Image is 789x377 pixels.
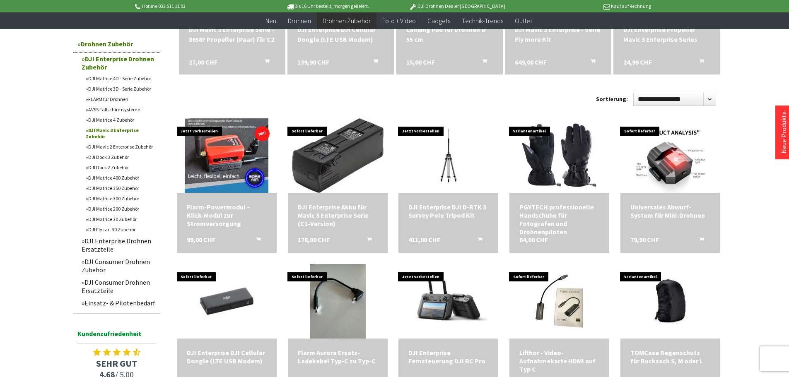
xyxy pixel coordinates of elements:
a: Neue Produkte [779,111,788,154]
div: Flarm-Powermodul – Klick-Modul zur Stromversorgung [187,203,267,228]
div: DJI Enterprise Propeller Mavic 3 Enterprise Series [623,24,710,44]
a: DJI Matrice 350 Zubehör [82,183,160,193]
a: PGYTECH professionelle Handschuhe für Fotografen und Drohnenpiloten 64,00 CHF [519,203,599,236]
a: DJI Enterprise Drohnen Zubehör [77,53,160,73]
span: 139,90 CHF [297,57,329,67]
div: Landing Pad für Drohnen Ø 55 cm [406,24,493,44]
a: DJI Matrice 4 Zubehör [82,115,160,125]
a: AVSS Fallschirmsysteme [82,104,160,115]
img: Lifthor - Video-Aufnahmekarte HDMI auf Typ C [522,264,596,339]
span: Kundenzufriedenheit [77,328,156,343]
span: 15,00 CHF [406,57,435,67]
a: DJI Enterprise Akku für Mavic 3 Enterprise Serie (C1-Version) 178,00 CHF In den Warenkorb [298,203,378,228]
span: 79,90 CHF [630,235,659,244]
div: Universales Abwurf-System für Mini-Drohnen [630,203,710,219]
a: Drohnen [282,12,317,29]
div: Lifthor - Video-Aufnahmekarte HDMI auf Typ C [519,348,599,373]
a: DJI Enterprise DJI Cellular Dongle (LTE USB Modem) 139,90 CHF In den Warenkorb [187,348,267,365]
img: DJI Enterprise DJI Cellular Dongle (LTE USB Modem) [177,268,277,335]
span: Gadgets [427,17,450,25]
span: 27,00 CHF [189,57,217,67]
a: DJI Enterprise DJI Cellular Dongle (LTE USB Modem) 139,90 CHF In den Warenkorb [297,24,384,44]
a: DJI Flycart 30 Zubehör [82,224,160,235]
span: Outlet [515,17,532,25]
a: DJI Matrice 200 Zubehör [82,204,160,214]
a: DJI Mavic 3 Enterprise Zubehör [82,125,160,142]
a: FLARM für Drohnen [82,94,160,104]
a: DJI Enterprise Fernsteuerung DJI RC Pro 1.164,00 CHF In den Warenkorb [408,348,488,365]
img: Flarm Aurora Ersatz-Ladekabel Typ-C zu Typ-C [310,264,366,339]
a: DJI Dock 2 Zubehör [82,162,160,173]
label: Sortierung: [596,92,628,106]
a: DJI Mavic 3 Enterprise Serie - 8658F Propeller (Paar) für C2 27,00 CHF In den Warenkorb [189,24,275,44]
button: In den Warenkorb [246,235,266,246]
a: DJI Mavic 3 Enterprise - Serie Fly more Kit 649,00 CHF In den Warenkorb [515,24,601,44]
a: Foto + Video [376,12,422,29]
div: DJI Enterprise DJI D-RTK 3 Survey Pole Tripod Kit [408,203,488,219]
a: DJI Consumer Drohnen Zubehör [77,255,160,276]
button: In den Warenkorb [255,57,275,68]
a: DJI Matrice 30 Zubehör [82,214,160,224]
span: 411,00 CHF [408,235,440,244]
div: DJI Mavic 3 Enterprise Serie - 8658F Propeller (Paar) für C2 [189,24,275,44]
a: DJI Enterprise DJI D-RTK 3 Survey Pole Tripod Kit 411,00 CHF In den Warenkorb [408,203,488,219]
span: Drohnen Zubehör [323,17,371,25]
a: Neu [260,12,282,29]
img: PGYTECH professionelle Handschuhe für Fotografen und Drohnenpiloten [522,118,596,193]
p: Bis 16 Uhr bestellt, morgen geliefert. [263,1,392,11]
a: Drohnen Zubehör [317,12,376,29]
a: DJI Dock 3 Zubehör [82,152,160,162]
button: In den Warenkorb [689,235,709,246]
button: In den Warenkorb [472,57,492,68]
a: Lifthor - Video-Aufnahmekarte HDMI auf Typ C 32,90 CHF In den Warenkorb [519,348,599,373]
div: DJI Enterprise Fernsteuerung DJI RC Pro [408,348,488,365]
a: TOMCase Regenschutz für Rucksack S, M oder L 19,90 CHF [630,348,710,365]
img: TOMCase Regenschutz für Rucksack S, M oder L [633,264,707,339]
img: DJI Enterprise Akku für Mavic 3 Enterprise Serie (C1-Version) [292,118,384,193]
a: Universales Abwurf-System für Mini-Drohnen 79,90 CHF In den Warenkorb [630,203,710,219]
p: Kauf auf Rechnung [522,1,651,11]
a: Flarm Aurora Ersatz-Ladekabel Typ-C zu Typ-C 39,00 CHF In den Warenkorb [298,348,378,365]
span: Neu [265,17,276,25]
span: Technik-Trends [462,17,503,25]
a: Landing Pad für Drohnen Ø 55 cm 15,00 CHF In den Warenkorb [406,24,493,44]
span: 649,00 CHF [515,57,547,67]
div: TOMCase Regenschutz für Rucksack S, M oder L [630,348,710,365]
span: 178,00 CHF [298,235,330,244]
a: Gadgets [422,12,456,29]
div: DJI Enterprise DJI Cellular Dongle (LTE USB Modem) [297,24,384,44]
a: Outlet [509,12,538,29]
a: Technik-Trends [456,12,509,29]
a: DJI Mavic 2 Enterprise Zubehör [82,142,160,152]
div: PGYTECH professionelle Handschuhe für Fotografen und Drohnenpiloten [519,203,599,236]
span: 24,99 CHF [623,57,652,67]
a: DJI Matrice 400 Zubehör [82,173,160,183]
span: 99,00 CHF [187,235,215,244]
div: DJI Enterprise DJI Cellular Dongle (LTE USB Modem) [187,348,267,365]
button: In den Warenkorb [363,57,383,68]
button: In den Warenkorb [357,235,377,246]
a: DJI Matrice 4D - Serie Zubehör [82,73,160,84]
button: In den Warenkorb [581,57,601,68]
button: In den Warenkorb [689,57,709,68]
span: Drohnen [288,17,311,25]
a: DJI Enterprise Drohnen Ersatzteile [77,235,160,255]
span: Foto + Video [382,17,416,25]
div: DJI Enterprise Akku für Mavic 3 Enterprise Serie (C1-Version) [298,203,378,228]
a: DJI Enterprise Propeller Mavic 3 Enterprise Series 24,99 CHF In den Warenkorb [623,24,710,44]
a: DJI Consumer Drohnen Ersatzteile [77,276,160,297]
a: Drohnen Zubehör [73,36,160,53]
span: SEHR GUT [73,358,160,369]
p: Hotline 032 511 11 03 [134,1,263,11]
span: 64,00 CHF [519,235,548,244]
div: DJI Mavic 3 Enterprise - Serie Fly more Kit [515,24,601,44]
a: Flarm-Powermodul – Klick-Modul zur Stromversorgung 99,00 CHF In den Warenkorb [187,203,267,228]
div: Flarm Aurora Ersatz-Ladekabel Typ-C zu Typ-C [298,348,378,365]
img: DJI Enterprise DJI D-RTK 3 Survey Pole Tripod Kit [399,118,498,193]
img: DJI Enterprise Fernsteuerung DJI RC Pro [398,270,498,333]
button: In den Warenkorb [468,235,487,246]
a: DJI Matrice 3D - Serie Zubehör [82,84,160,94]
a: DJI Matrice 300 Zubehör [82,193,160,204]
a: Einsatz- & Pilotenbedarf [77,297,160,309]
img: Universales Abwurf-System für Mini-Drohnen [635,118,706,193]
